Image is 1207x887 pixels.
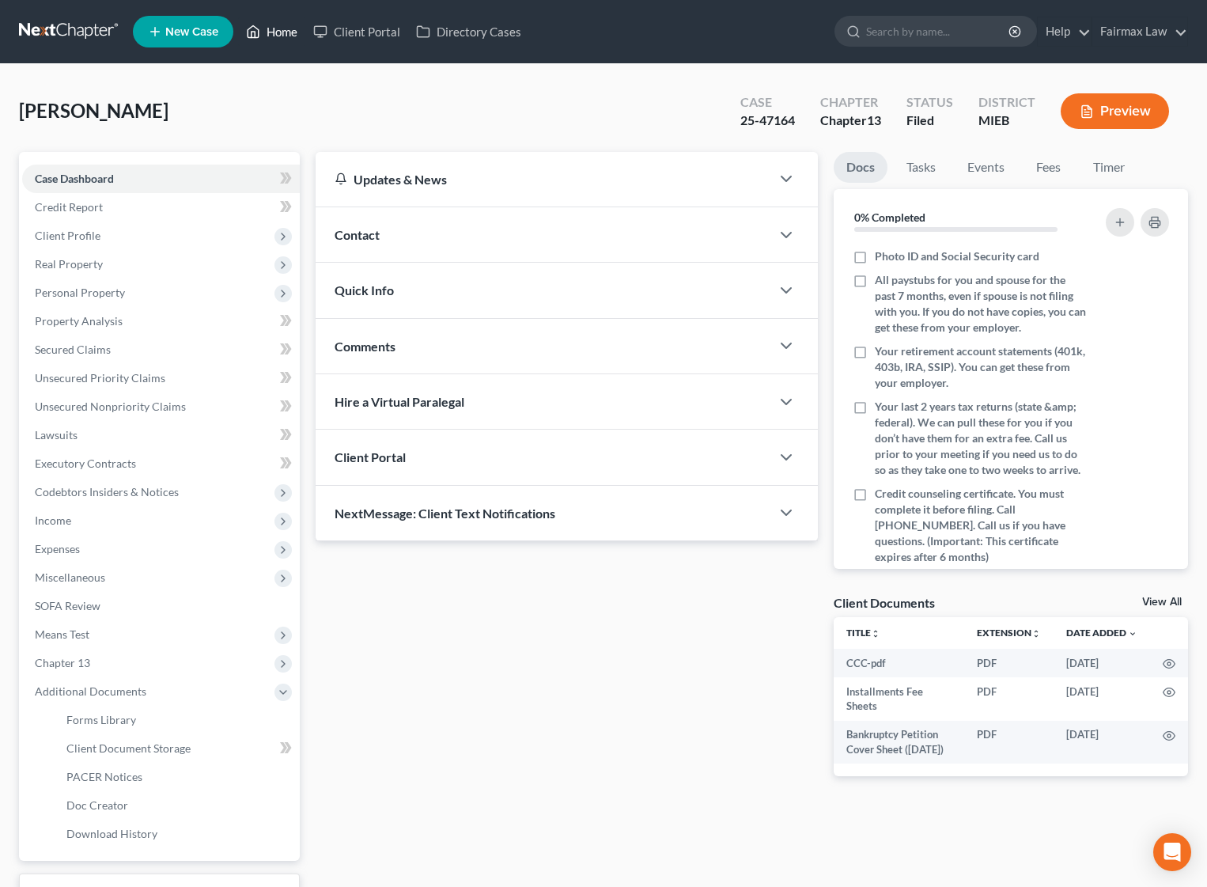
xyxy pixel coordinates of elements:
[19,99,168,122] span: [PERSON_NAME]
[820,93,881,112] div: Chapter
[22,307,300,335] a: Property Analysis
[22,421,300,449] a: Lawsuits
[1142,597,1182,608] a: View All
[35,371,165,385] span: Unsecured Priority Claims
[834,649,964,677] td: CCC-pdf
[35,457,136,470] span: Executory Contracts
[35,485,179,498] span: Codebtors Insiders & Notices
[906,112,953,130] div: Filed
[54,706,300,734] a: Forms Library
[35,514,71,527] span: Income
[978,93,1035,112] div: District
[978,112,1035,130] div: MIEB
[35,684,146,698] span: Additional Documents
[894,152,948,183] a: Tasks
[22,592,300,620] a: SOFA Review
[35,656,90,669] span: Chapter 13
[66,798,128,812] span: Doc Creator
[35,599,100,612] span: SOFA Review
[740,93,795,112] div: Case
[35,314,123,328] span: Property Analysis
[335,171,751,188] div: Updates & News
[335,227,380,242] span: Contact
[335,449,406,464] span: Client Portal
[66,713,136,726] span: Forms Library
[846,627,880,639] a: Titleunfold_more
[854,210,925,224] strong: 0% Completed
[22,392,300,421] a: Unsecured Nonpriority Claims
[875,248,1039,264] span: Photo ID and Social Security card
[35,200,103,214] span: Credit Report
[834,721,964,764] td: Bankruptcy Petition Cover Sheet ([DATE])
[35,172,114,185] span: Case Dashboard
[238,17,305,46] a: Home
[875,343,1086,391] span: Your retirement account statements (401k, 403b, IRA, SSIP). You can get these from your employer.
[35,570,105,584] span: Miscellaneous
[165,26,218,38] span: New Case
[22,335,300,364] a: Secured Claims
[1128,629,1137,639] i: expand_more
[54,763,300,791] a: PACER Notices
[35,257,103,271] span: Real Property
[906,93,953,112] div: Status
[867,112,881,127] span: 13
[1092,17,1187,46] a: Fairmax Law
[54,734,300,763] a: Client Document Storage
[22,449,300,478] a: Executory Contracts
[66,741,191,755] span: Client Document Storage
[335,506,555,521] span: NextMessage: Client Text Notifications
[35,542,80,555] span: Expenses
[35,400,186,413] span: Unsecured Nonpriority Claims
[54,820,300,848] a: Download History
[66,770,142,783] span: PACER Notices
[740,112,795,130] div: 25-47164
[54,791,300,820] a: Doc Creator
[1061,93,1169,129] button: Preview
[35,428,78,442] span: Lawsuits
[408,17,529,46] a: Directory Cases
[834,677,964,721] td: Installments Fee Sheets
[335,339,395,354] span: Comments
[964,677,1054,721] td: PDF
[35,343,111,356] span: Secured Claims
[875,272,1086,335] span: All paystubs for you and spouse for the past 7 months, even if spouse is not filing with you. If ...
[1080,152,1137,183] a: Timer
[834,594,935,611] div: Client Documents
[875,486,1086,565] span: Credit counseling certificate. You must complete it before filing. Call [PHONE_NUMBER]. Call us i...
[964,721,1054,764] td: PDF
[35,627,89,641] span: Means Test
[66,827,157,840] span: Download History
[1066,627,1137,639] a: Date Added expand_more
[1054,721,1150,764] td: [DATE]
[35,286,125,299] span: Personal Property
[335,282,394,298] span: Quick Info
[1038,17,1091,46] a: Help
[834,152,887,183] a: Docs
[35,229,100,242] span: Client Profile
[1023,152,1074,183] a: Fees
[977,627,1041,639] a: Extensionunfold_more
[955,152,1017,183] a: Events
[866,17,1011,46] input: Search by name...
[1054,649,1150,677] td: [DATE]
[22,193,300,222] a: Credit Report
[22,165,300,193] a: Case Dashboard
[820,112,881,130] div: Chapter
[305,17,408,46] a: Client Portal
[1054,677,1150,721] td: [DATE]
[871,629,880,639] i: unfold_more
[964,649,1054,677] td: PDF
[22,364,300,392] a: Unsecured Priority Claims
[1031,629,1041,639] i: unfold_more
[335,394,464,409] span: Hire a Virtual Paralegal
[1153,833,1191,871] div: Open Intercom Messenger
[875,399,1086,478] span: Your last 2 years tax returns (state &amp; federal). We can pull these for you if you don’t have ...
